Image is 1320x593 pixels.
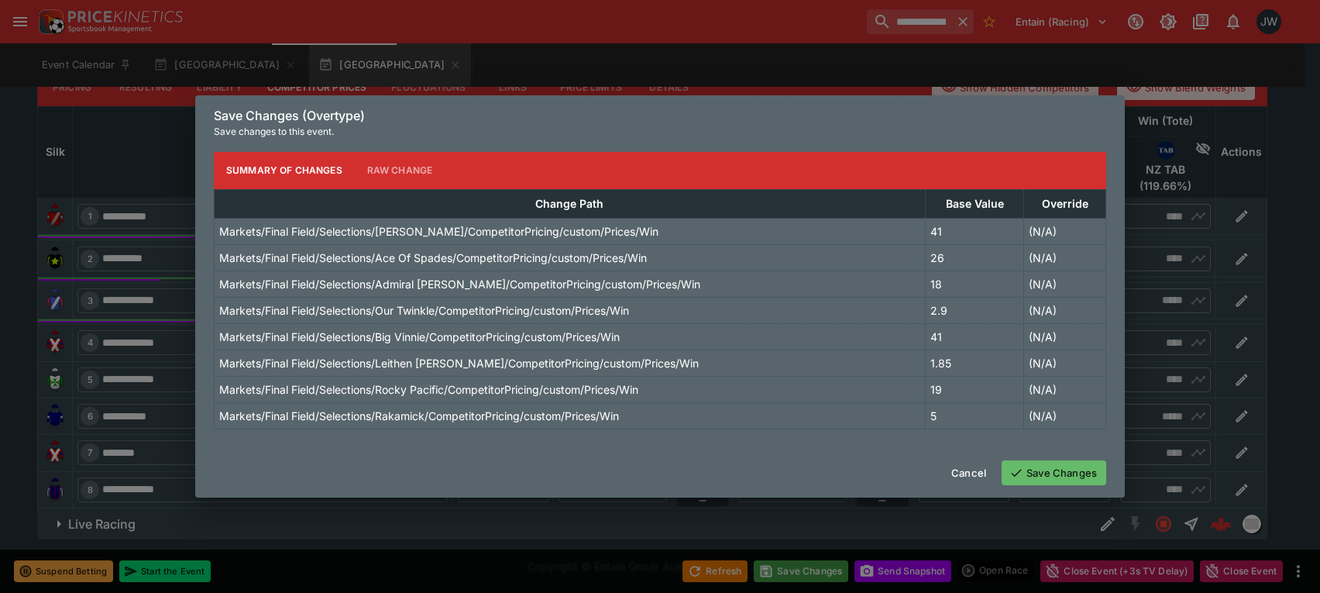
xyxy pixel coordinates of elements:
[214,124,1106,140] p: Save changes to this event.
[1024,271,1106,297] td: (N/A)
[1024,376,1106,402] td: (N/A)
[1024,244,1106,271] td: (N/A)
[925,402,1023,429] td: 5
[215,189,926,218] th: Change Path
[219,302,629,319] p: Markets/Final Field/Selections/Our Twinkle/CompetitorPricing/custom/Prices/Win
[1024,218,1106,244] td: (N/A)
[925,376,1023,402] td: 19
[219,250,647,266] p: Markets/Final Field/Selections/Ace Of Spades/CompetitorPricing/custom/Prices/Win
[1024,402,1106,429] td: (N/A)
[1024,323,1106,350] td: (N/A)
[219,276,700,292] p: Markets/Final Field/Selections/Admiral [PERSON_NAME]/CompetitorPricing/custom/Prices/Win
[1002,460,1106,485] button: Save Changes
[219,223,658,240] p: Markets/Final Field/Selections/[PERSON_NAME]/CompetitorPricing/custom/Prices/Win
[219,329,620,345] p: Markets/Final Field/Selections/Big Vinnie/CompetitorPricing/custom/Prices/Win
[925,297,1023,323] td: 2.9
[925,218,1023,244] td: 41
[1024,297,1106,323] td: (N/A)
[1024,189,1106,218] th: Override
[925,189,1023,218] th: Base Value
[219,381,638,398] p: Markets/Final Field/Selections/Rocky Pacific/CompetitorPricing/custom/Prices/Win
[355,152,445,189] button: Raw Change
[214,152,355,189] button: Summary of Changes
[925,350,1023,376] td: 1.85
[1024,350,1106,376] td: (N/A)
[942,460,995,485] button: Cancel
[219,408,619,424] p: Markets/Final Field/Selections/Rakamick/CompetitorPricing/custom/Prices/Win
[925,271,1023,297] td: 18
[925,244,1023,271] td: 26
[214,108,1106,124] h6: Save Changes (Overtype)
[925,323,1023,350] td: 41
[219,355,699,371] p: Markets/Final Field/Selections/Leithen [PERSON_NAME]/CompetitorPricing/custom/Prices/Win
